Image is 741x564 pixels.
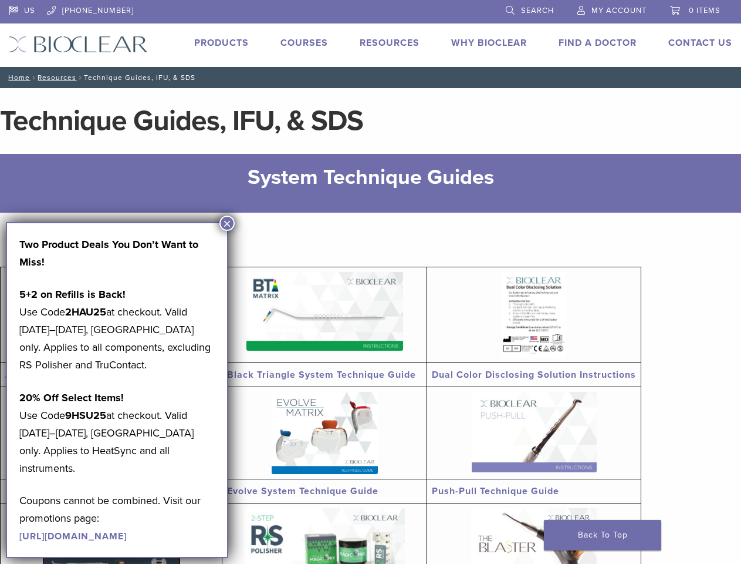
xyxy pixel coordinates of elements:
strong: 9HSU25 [65,409,106,422]
a: Anterior System Technique Guide [5,369,165,381]
strong: 5+2 on Refills is Back! [19,288,126,301]
a: Contact Us [668,37,732,49]
a: Push-Pull Technique Guide [432,485,559,497]
strong: Two Product Deals You Don’t Want to Miss! [19,238,198,268]
a: Black Triangle System Technique Guide [227,369,416,381]
a: Home [5,73,30,82]
a: Dual Color Disclosing Solution Instructions [432,369,636,381]
p: Use Code at checkout. Valid [DATE]–[DATE], [GEOGRAPHIC_DATA] only. Applies to all components, exc... [19,286,215,374]
a: Resources [38,73,76,82]
strong: 20% Off Select Items! [19,391,124,404]
a: Back To Top [544,520,661,550]
a: Find A Doctor [559,37,637,49]
a: Courses [280,37,328,49]
h2: System Technique Guides [133,163,609,192]
p: Coupons cannot be combined. Visit our promotions page: [19,492,215,545]
a: Why Bioclear [451,37,527,49]
span: My Account [591,6,647,15]
a: Products [194,37,249,49]
img: Bioclear [9,36,148,53]
span: 0 items [689,6,720,15]
span: / [30,75,38,80]
span: Search [521,6,554,15]
button: Close [219,216,235,231]
a: Posterior System Technique Guide [5,485,170,497]
span: / [76,75,84,80]
a: Evolve System Technique Guide [227,485,378,497]
strong: 2HAU25 [65,305,106,318]
a: [URL][DOMAIN_NAME] [19,531,127,542]
a: Resources [360,37,419,49]
p: Use Code at checkout. Valid [DATE]–[DATE], [GEOGRAPHIC_DATA] only. Applies to HeatSync and all in... [19,389,215,477]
